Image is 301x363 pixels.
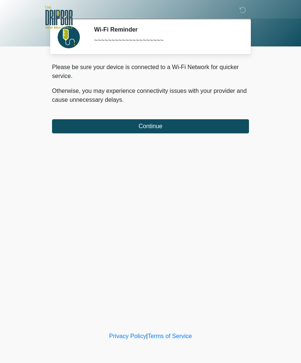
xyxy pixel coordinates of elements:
[58,26,80,48] img: Agent Avatar
[52,63,249,81] p: Please be sure your device is connected to a Wi-Fi Network for quicker service.
[52,87,249,104] p: Otherwise, you may experience connectivity issues with your provider and cause unnecessary delays
[45,6,73,30] img: The DRIPBaR - New Braunfels Logo
[122,97,124,103] span: .
[146,333,148,339] a: |
[52,119,249,133] button: Continue
[109,333,146,339] a: Privacy Policy
[94,36,238,45] div: ~~~~~~~~~~~~~~~~~~~~
[148,333,192,339] a: Terms of Service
